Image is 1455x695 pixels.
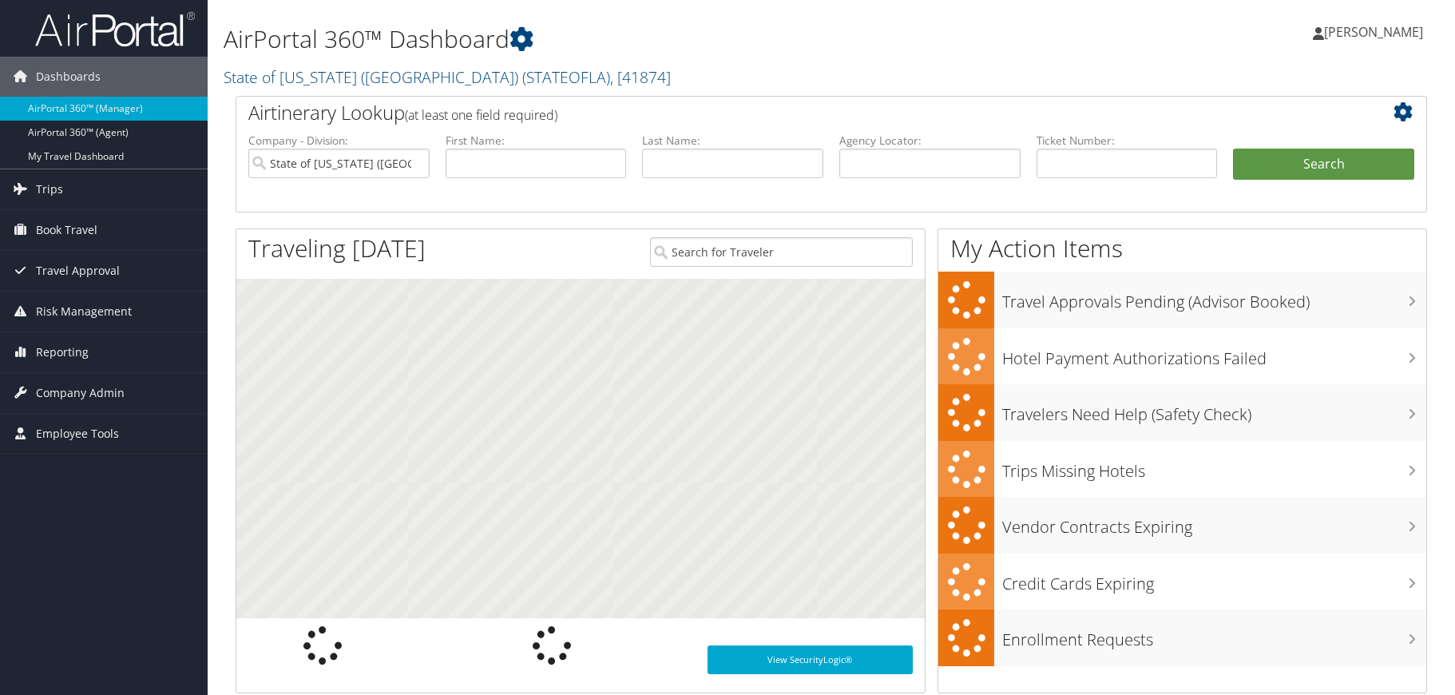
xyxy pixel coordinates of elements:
[1002,283,1426,313] h3: Travel Approvals Pending (Advisor Booked)
[938,610,1426,666] a: Enrollment Requests
[708,645,913,674] a: View SecurityLogic®
[35,10,195,48] img: airportal-logo.png
[610,66,671,88] span: , [ 41874 ]
[36,251,120,291] span: Travel Approval
[1002,340,1426,370] h3: Hotel Payment Authorizations Failed
[446,133,627,149] label: First Name:
[1037,133,1218,149] label: Ticket Number:
[36,373,125,413] span: Company Admin
[1002,565,1426,595] h3: Credit Cards Expiring
[248,232,426,265] h1: Traveling [DATE]
[938,497,1426,554] a: Vendor Contracts Expiring
[36,210,97,250] span: Book Travel
[938,441,1426,498] a: Trips Missing Hotels
[642,133,823,149] label: Last Name:
[36,332,89,372] span: Reporting
[1233,149,1414,181] button: Search
[938,554,1426,610] a: Credit Cards Expiring
[1324,23,1423,41] span: [PERSON_NAME]
[522,66,610,88] span: ( STATEOFLA )
[1002,508,1426,538] h3: Vendor Contracts Expiring
[1002,395,1426,426] h3: Travelers Need Help (Safety Check)
[36,169,63,209] span: Trips
[938,328,1426,385] a: Hotel Payment Authorizations Failed
[36,292,132,332] span: Risk Management
[938,232,1426,265] h1: My Action Items
[938,272,1426,328] a: Travel Approvals Pending (Advisor Booked)
[36,57,101,97] span: Dashboards
[405,106,557,124] span: (at least one field required)
[1002,452,1426,483] h3: Trips Missing Hotels
[938,384,1426,441] a: Travelers Need Help (Safety Check)
[650,237,913,267] input: Search for Traveler
[224,66,671,88] a: State of [US_STATE] ([GEOGRAPHIC_DATA])
[1002,621,1426,651] h3: Enrollment Requests
[224,22,1034,56] h1: AirPortal 360™ Dashboard
[248,133,430,149] label: Company - Division:
[248,99,1315,126] h2: Airtinerary Lookup
[839,133,1021,149] label: Agency Locator:
[36,414,119,454] span: Employee Tools
[1313,8,1439,56] a: [PERSON_NAME]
